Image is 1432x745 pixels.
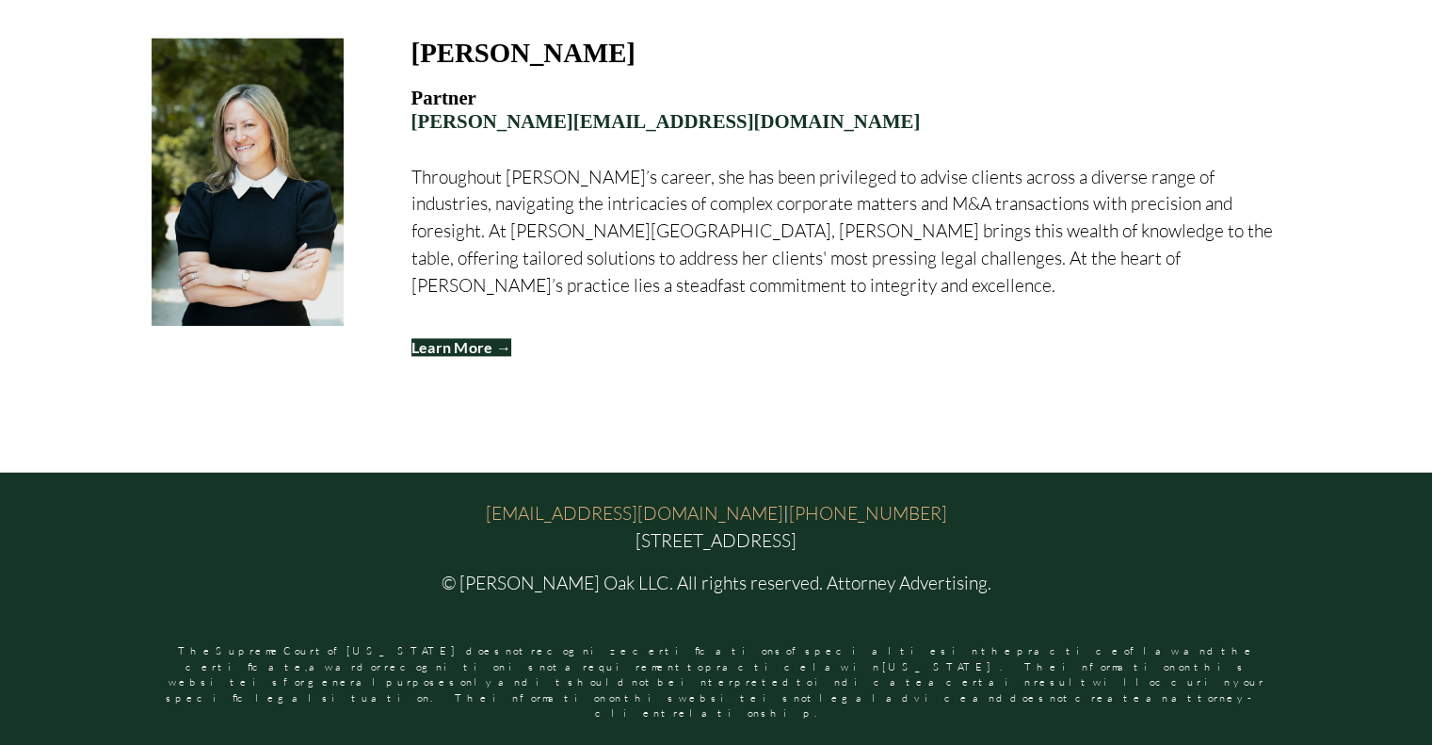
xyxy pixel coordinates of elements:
[411,87,1281,133] h4: Partner
[486,500,783,527] a: [EMAIL_ADDRESS][DOMAIN_NAME]
[789,500,947,527] a: [PHONE_NUMBER]
[411,38,636,68] h3: [PERSON_NAME]
[411,164,1281,300] p: Throughout [PERSON_NAME]’s career, she has been privileged to advise clients across a diverse ran...
[152,500,1281,555] p: | [STREET_ADDRESS]
[152,643,1281,721] p: The Supreme Court of [US_STATE] does not recognize certifications of specialties in the practice ...
[411,110,921,132] a: [PERSON_NAME][EMAIL_ADDRESS][DOMAIN_NAME]
[152,570,1281,597] p: © [PERSON_NAME] Oak LLC. All rights reserved. Attorney Advertising.
[411,338,512,356] a: Learn More →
